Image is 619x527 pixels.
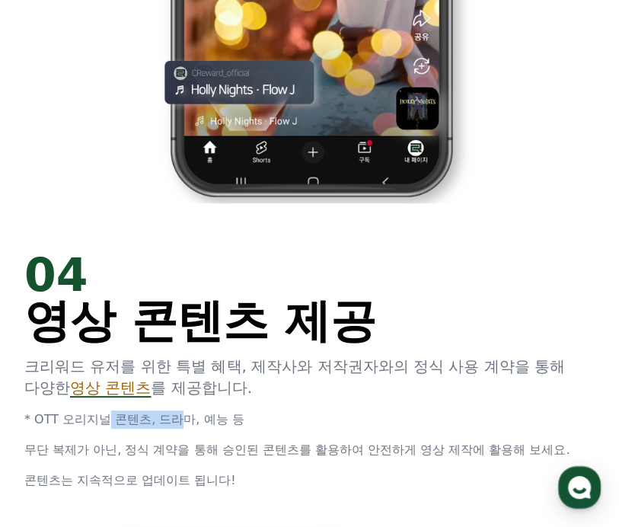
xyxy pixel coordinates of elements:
div: 04 [24,252,595,298]
a: 대화 [101,401,196,439]
p: 크리워드 유저를 위한 특별 혜택, 제작사와 저작권자와의 정식 사용 계약을 통해 다양한 를 제공합니다. [24,356,595,398]
span: 설정 [235,423,254,436]
p: * OTT 오리지널 콘텐츠, 드라마, 예능 등 [24,410,595,429]
a: 설정 [196,401,292,439]
a: 홈 [5,401,101,439]
span: 대화 [139,424,158,436]
span: 영상 콘텐츠 [70,378,151,397]
span: 홈 [48,423,57,436]
span: 영상 콘텐츠 제공 [24,294,376,347]
span: 무단 복제가 아닌, 정식 계약을 통해 승인된 콘텐츠를 활용하여 안전하게 영상 제작에 활용해 보세요. [24,442,570,457]
span: 콘텐츠는 지속적으로 업데이트 됩니다! [24,473,236,487]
